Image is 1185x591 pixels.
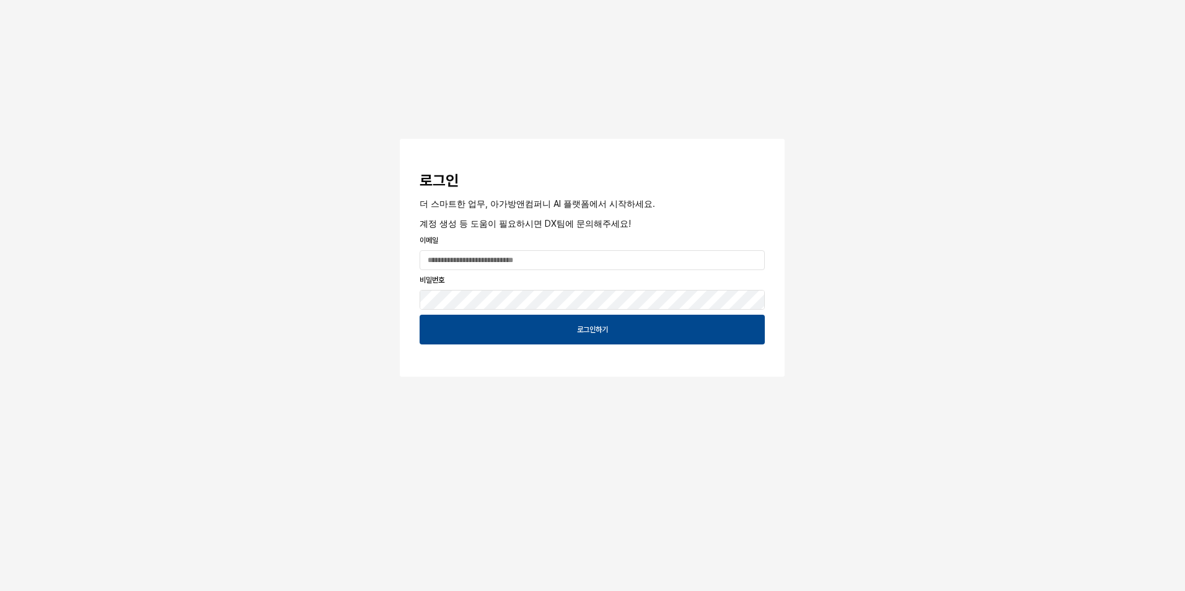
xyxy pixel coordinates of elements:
[420,315,765,344] button: 로그인하기
[420,235,765,246] p: 이메일
[577,325,608,335] p: 로그인하기
[420,197,765,210] p: 더 스마트한 업무, 아가방앤컴퍼니 AI 플랫폼에서 시작하세요.
[420,217,765,230] p: 계정 생성 등 도움이 필요하시면 DX팀에 문의해주세요!
[420,274,765,286] p: 비밀번호
[420,172,765,190] h3: 로그인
